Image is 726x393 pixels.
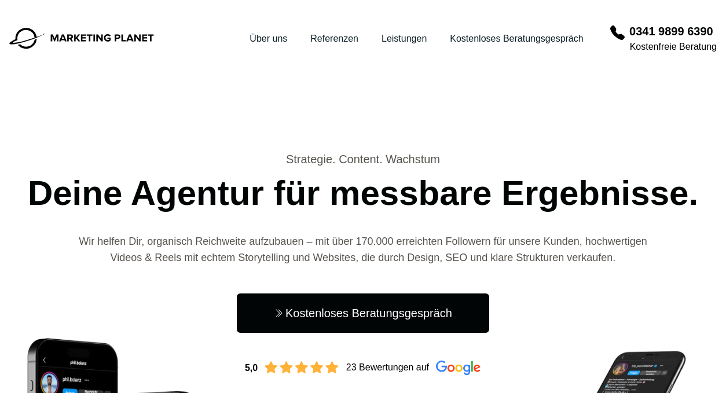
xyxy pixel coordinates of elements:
a: Referenzen [310,34,358,43]
a: Leistungen [382,34,427,43]
a: Über uns [250,34,287,43]
a: Kostenloses Beratungsgespräch [450,34,583,43]
a: 0341 9899 6390 [629,23,713,40]
a: Kostenloses Beratungsgespräch [237,293,489,333]
h1: Deine Agentur für messbare Ergebnisse. [9,151,717,219]
span: Strategie. Content. Wachstum [9,151,717,167]
p: Wir helfen Dir, organisch Reichweite aufzubauen – mit über 170.000 erreichten Followern für unser... [68,233,658,266]
small: Kostenfreie Beratung [630,40,717,54]
span: 23 Bewertungen auf [346,361,429,375]
a: 23 Bewertungen auf [346,361,481,375]
p: 5,0 [245,361,258,375]
img: Marketing Planet - Deine Online Marketing Firma für Social Media & Webdsites [9,28,154,50]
